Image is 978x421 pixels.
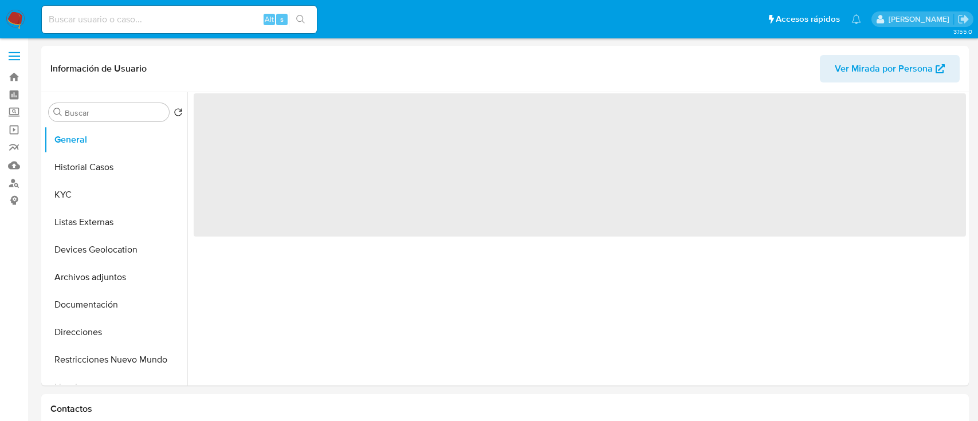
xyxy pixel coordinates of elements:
span: Ver Mirada por Persona [835,55,933,82]
button: Direcciones [44,318,187,346]
button: Buscar [53,108,62,117]
button: Lista Interna [44,373,187,401]
span: Accesos rápidos [776,13,840,25]
a: Notificaciones [851,14,861,24]
button: Ver Mirada por Persona [820,55,960,82]
button: Volver al orden por defecto [174,108,183,120]
p: alan.cervantesmartinez@mercadolibre.com.mx [889,14,953,25]
button: General [44,126,187,154]
input: Buscar [65,108,164,118]
h1: Información de Usuario [50,63,147,74]
button: Archivos adjuntos [44,263,187,291]
button: Listas Externas [44,208,187,236]
button: Historial Casos [44,154,187,181]
span: s [280,14,284,25]
span: ‌ [194,93,966,237]
button: search-icon [289,11,312,27]
button: KYC [44,181,187,208]
button: Devices Geolocation [44,236,187,263]
h1: Contactos [50,403,960,415]
span: Alt [265,14,274,25]
input: Buscar usuario o caso... [42,12,317,27]
a: Salir [957,13,969,25]
button: Documentación [44,291,187,318]
button: Restricciones Nuevo Mundo [44,346,187,373]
